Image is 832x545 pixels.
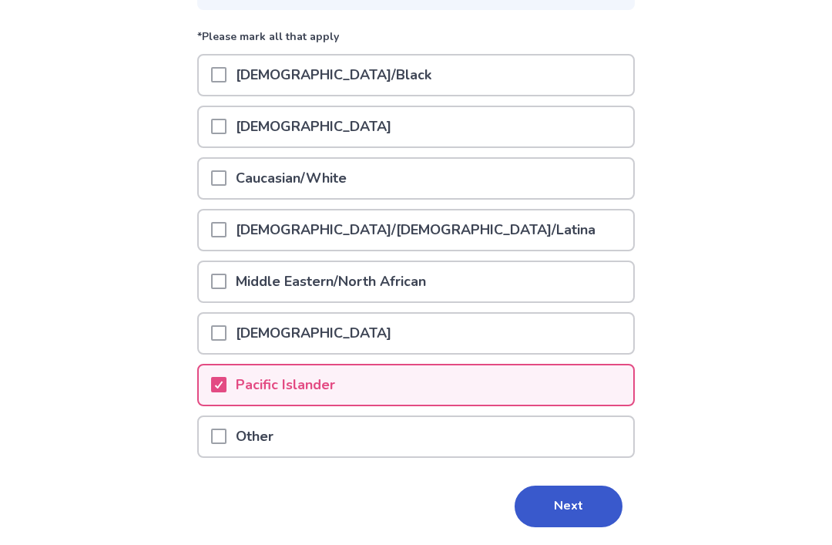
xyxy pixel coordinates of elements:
p: [DEMOGRAPHIC_DATA] [226,107,401,146]
p: Other [226,417,283,456]
p: [DEMOGRAPHIC_DATA]/[DEMOGRAPHIC_DATA]/Latina [226,210,605,250]
p: Pacific Islander [226,365,344,405]
p: Caucasian/White [226,159,356,198]
button: Next [515,486,622,527]
p: *Please mark all that apply [197,29,635,54]
p: [DEMOGRAPHIC_DATA]/Black [226,56,441,95]
p: Middle Eastern/North African [226,262,435,301]
p: [DEMOGRAPHIC_DATA] [226,314,401,353]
